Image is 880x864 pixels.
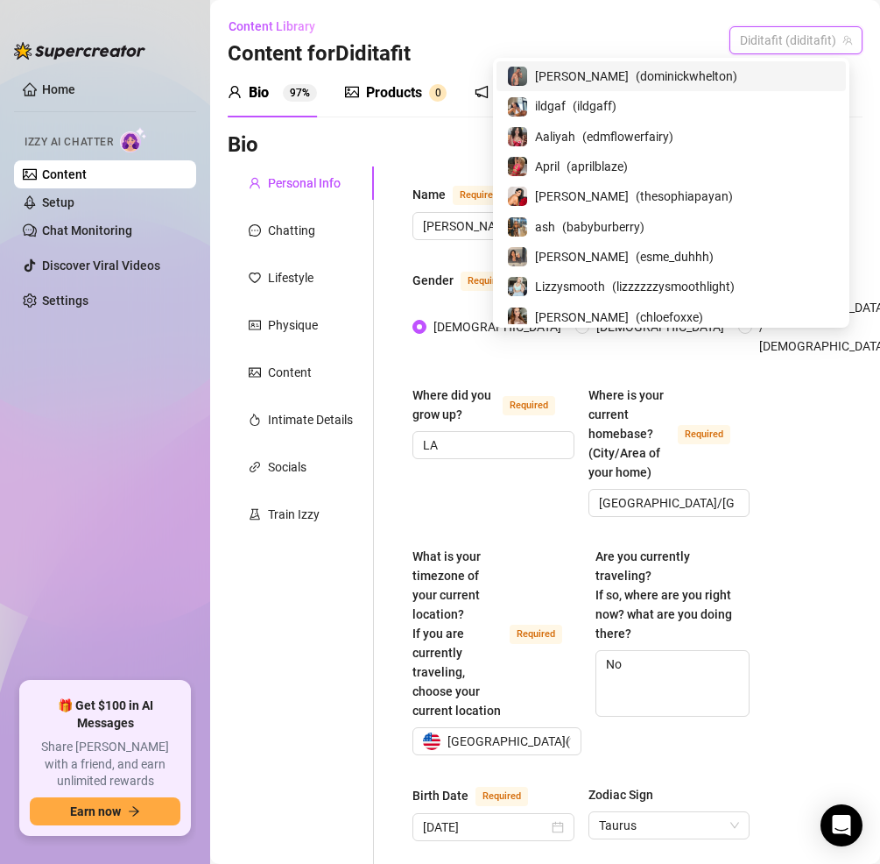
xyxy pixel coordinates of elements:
[508,217,527,237] img: ash (@babyburberry)
[636,247,714,266] span: ( esme_duhhh )
[508,157,527,176] img: April (@aprilblaze)
[423,733,440,750] img: us
[268,363,312,382] div: Content
[453,186,505,205] span: Required
[588,785,665,804] label: Zodiac Sign
[412,549,501,718] span: What is your timezone of your current location? If you are currently traveling, choose your curre...
[228,85,242,99] span: user
[412,785,547,806] label: Birth Date
[423,818,548,837] input: Birth Date
[429,84,447,102] sup: 0
[508,67,527,86] img: Dominick (@dominickwhelton)
[508,277,527,296] img: Lizzysmooth (@lizzzzzzysmoothlight)
[412,184,524,205] label: Name
[128,805,140,818] span: arrow-right
[588,386,750,482] label: Where is your current homebase? (City/Area of your home)
[508,308,527,327] img: Chloe (@chloefoxxe)
[249,177,261,189] span: user
[268,505,320,524] div: Train Izzy
[268,457,306,477] div: Socials
[42,195,74,209] a: Setup
[412,271,454,290] div: Gender
[510,625,562,644] span: Required
[475,85,489,99] span: notification
[567,157,628,176] span: ( aprilblaze )
[636,67,737,86] span: ( dominickwhelton )
[596,651,750,716] textarea: No
[14,42,145,60] img: logo-BBDzfeDw.svg
[503,396,555,415] span: Required
[612,277,735,296] span: ( lizzzzzzysmoothlight )
[820,804,862,846] div: Open Intercom Messenger
[30,797,180,825] button: Earn nowarrow-right
[562,217,644,237] span: ( babyburberry )
[42,167,87,181] a: Content
[423,216,560,236] input: Name
[535,187,629,206] span: [PERSON_NAME]
[588,386,672,482] div: Where is your current homebase? (City/Area of your home)
[249,224,261,237] span: message
[426,317,568,336] span: [DEMOGRAPHIC_DATA]
[249,366,261,379] span: picture
[508,247,527,266] img: Esmeralda (@esme_duhhh)
[412,386,574,424] label: Where did you grow up?
[30,698,180,732] span: 🎁 Get $100 in AI Messages
[229,19,315,33] span: Content Library
[249,414,261,426] span: fire
[573,96,616,116] span: ( ildgaff )
[582,127,673,146] span: ( edmflowerfairy )
[412,786,468,805] div: Birth Date
[249,461,261,473] span: link
[268,315,318,335] div: Physique
[508,97,527,117] img: ildgaf (@ildgaff)
[599,493,736,513] input: Where is your current homebase? (City/Area of your home)
[42,258,160,273] a: Discover Viral Videos
[599,812,740,839] span: Taurus
[366,82,422,103] div: Products
[412,270,532,291] label: Gender
[535,217,555,237] span: ash
[535,96,566,116] span: ildgaf
[249,272,261,284] span: heart
[842,35,853,46] span: team
[249,319,261,331] span: idcard
[42,223,132,237] a: Chat Monitoring
[268,174,341,193] div: Personal Info
[228,131,258,159] h3: Bio
[535,308,629,327] span: [PERSON_NAME]
[636,308,703,327] span: ( chloefoxxe )
[535,247,629,266] span: [PERSON_NAME]
[228,12,329,40] button: Content Library
[283,84,317,102] sup: 97%
[636,187,733,206] span: ( thesophiapayan )
[678,425,730,444] span: Required
[588,785,653,804] div: Zodiac Sign
[595,549,732,641] span: Are you currently traveling? If so, where are you right now? what are you doing there?
[30,739,180,790] span: Share [PERSON_NAME] with a friend, and earn unlimited rewards
[508,187,527,206] img: Sophia (@thesophiapayan)
[249,82,269,103] div: Bio
[268,221,315,240] div: Chatting
[447,728,640,754] span: [GEOGRAPHIC_DATA] ( Pacific Time )
[508,127,527,146] img: Aaliyah (@edmflowerfairy)
[535,67,629,86] span: [PERSON_NAME]
[268,410,353,429] div: Intimate Details
[42,294,88,308] a: Settings
[461,272,513,291] span: Required
[249,508,261,521] span: experiment
[423,436,560,455] input: Where did you grow up?
[25,134,113,151] span: Izzy AI Chatter
[228,40,411,68] h3: Content for Diditafit
[535,127,575,146] span: Aaliyah
[345,85,359,99] span: picture
[475,787,528,806] span: Required
[70,804,121,818] span: Earn now
[412,386,496,424] div: Where did you grow up?
[740,27,852,53] span: Diditafit (diditafit)
[412,185,446,204] div: Name
[120,127,147,152] img: AI Chatter
[535,277,605,296] span: Lizzysmooth
[42,82,75,96] a: Home
[268,268,313,287] div: Lifestyle
[535,157,560,176] span: April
